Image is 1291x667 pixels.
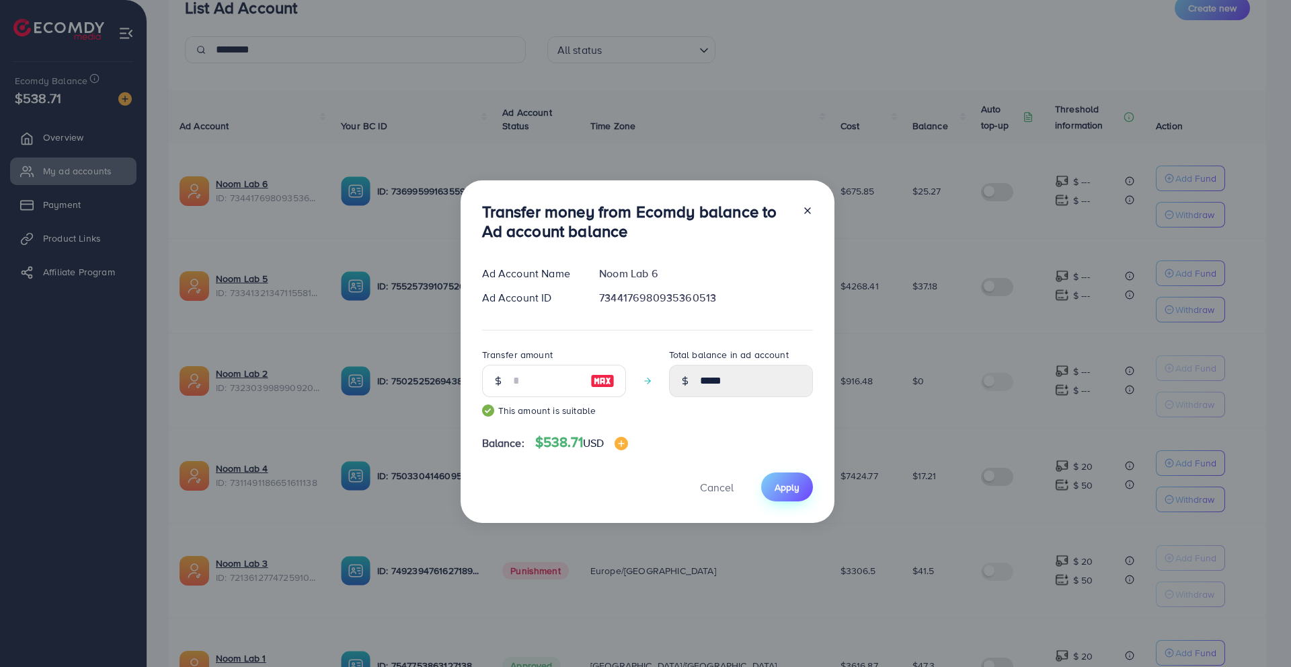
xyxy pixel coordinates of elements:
[583,435,604,450] span: USD
[683,472,750,501] button: Cancel
[700,480,734,495] span: Cancel
[482,348,553,361] label: Transfer amount
[482,404,626,417] small: This amount is suitable
[761,472,813,501] button: Apply
[482,405,494,417] img: guide
[471,266,589,281] div: Ad Account Name
[615,437,628,450] img: image
[1234,606,1281,657] iframe: Chat
[482,202,791,241] h3: Transfer money from Ecomdy balance to Ad account balance
[535,434,629,451] h4: $538.71
[775,481,799,494] span: Apply
[471,290,589,306] div: Ad Account ID
[590,373,615,389] img: image
[669,348,789,361] label: Total balance in ad account
[482,435,524,451] span: Balance:
[588,290,823,306] div: 7344176980935360513
[588,266,823,281] div: Noom Lab 6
